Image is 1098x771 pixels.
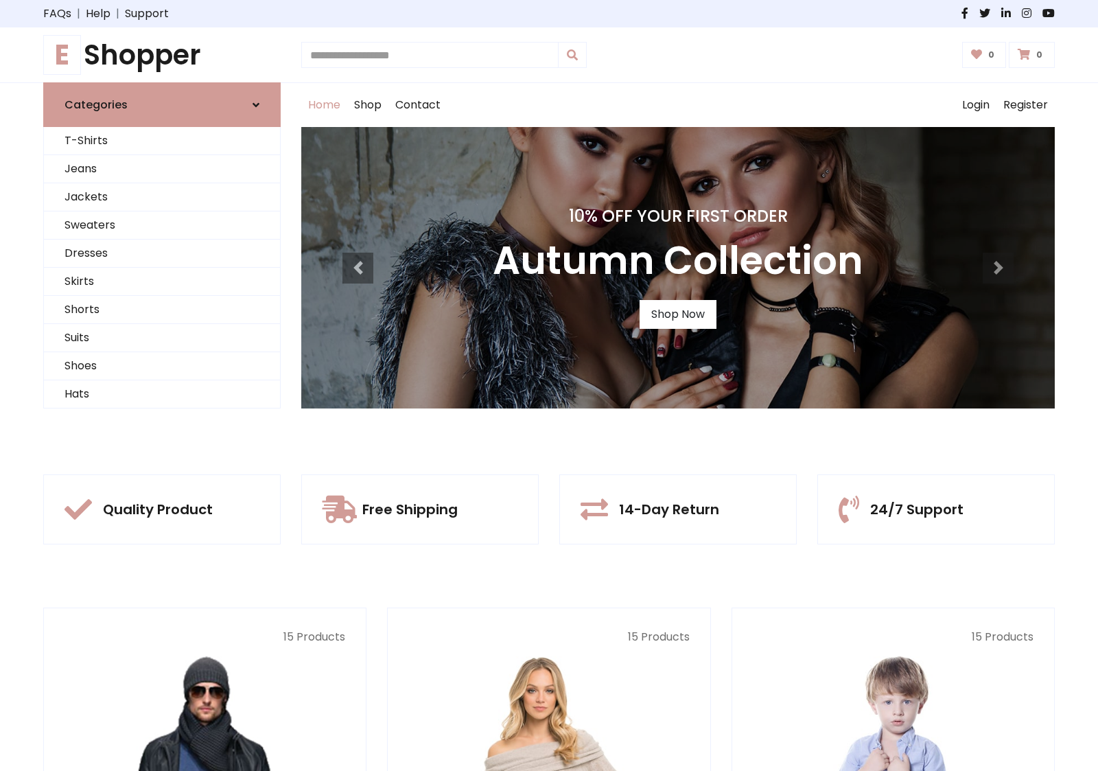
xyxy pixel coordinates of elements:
a: Sweaters [44,211,280,240]
h3: Autumn Collection [493,238,863,284]
a: EShopper [43,38,281,71]
a: Jackets [44,183,280,211]
a: Jeans [44,155,280,183]
span: 0 [985,49,998,61]
a: Shoes [44,352,280,380]
a: Hats [44,380,280,408]
h5: 14-Day Return [619,501,719,518]
a: Home [301,83,347,127]
span: 0 [1033,49,1046,61]
span: | [110,5,125,22]
p: 15 Products [753,629,1033,645]
a: Categories [43,82,281,127]
h5: 24/7 Support [870,501,963,518]
a: Register [996,83,1055,127]
p: 15 Products [65,629,345,645]
a: Support [125,5,169,22]
a: Shorts [44,296,280,324]
a: Shop [347,83,388,127]
a: FAQs [43,5,71,22]
h5: Quality Product [103,501,213,518]
a: Suits [44,324,280,352]
a: T-Shirts [44,127,280,155]
h5: Free Shipping [362,501,458,518]
a: Shop Now [640,300,716,329]
a: 0 [962,42,1007,68]
h4: 10% Off Your First Order [493,207,863,227]
h1: Shopper [43,38,281,71]
span: E [43,35,81,75]
h6: Categories [65,98,128,111]
a: Contact [388,83,447,127]
a: 0 [1009,42,1055,68]
a: Skirts [44,268,280,296]
span: | [71,5,86,22]
a: Dresses [44,240,280,268]
p: 15 Products [408,629,689,645]
a: Login [955,83,996,127]
a: Help [86,5,110,22]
